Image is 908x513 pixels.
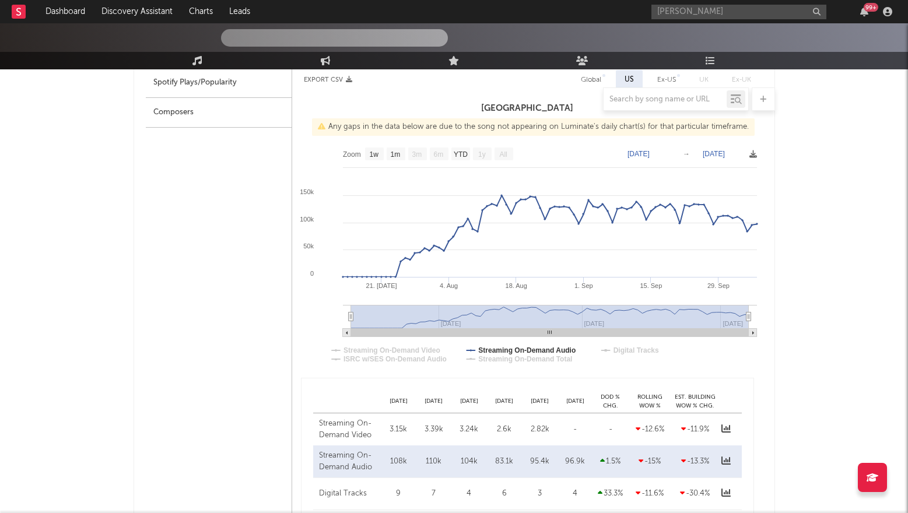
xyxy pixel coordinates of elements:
[384,456,413,468] div: 108k
[440,282,458,289] text: 4. Aug
[369,150,378,159] text: 1w
[525,456,555,468] div: 95.4k
[675,456,716,468] div: -13.3 %
[366,282,397,289] text: 21. [DATE]
[319,488,378,500] div: Digital Tracks
[343,355,447,363] text: ISRC w/SES On-Demand Audio
[499,150,507,159] text: All
[631,488,669,500] div: -11.6 %
[631,424,669,435] div: -12.6 %
[478,150,486,159] text: 1y
[433,150,443,159] text: 6m
[683,150,690,158] text: →
[312,118,755,136] div: Any gaps in the data below are due to the song not appearing on Luminate's daily chart(s) for tha...
[525,488,555,500] div: 3
[560,456,590,468] div: 96.9k
[525,424,555,435] div: 2.82k
[343,150,361,159] text: Zoom
[412,150,422,159] text: 3m
[319,418,378,441] div: Streaming On-Demand Video
[454,424,484,435] div: 3.24k
[490,424,520,435] div: 2.6k
[505,282,527,289] text: 18. Aug
[627,150,650,158] text: [DATE]
[864,3,878,12] div: 99 +
[593,393,628,410] div: DoD % Chg.
[522,397,558,406] div: [DATE]
[319,450,378,473] div: Streaming On-Demand Audio
[384,424,413,435] div: 3.15k
[453,150,467,159] text: YTD
[454,488,484,500] div: 4
[631,456,669,468] div: -15 %
[675,488,716,500] div: -30.4 %
[300,216,314,223] text: 100k
[613,346,658,354] text: Digital Tracks
[478,355,572,363] text: Streaming On-Demand Total
[416,397,451,406] div: [DATE]
[558,397,593,406] div: [DATE]
[581,73,601,87] div: Global
[675,424,716,435] div: -11.9 %
[300,188,314,195] text: 150k
[384,488,413,500] div: 9
[560,424,590,435] div: -
[419,424,448,435] div: 3.39k
[651,5,826,19] input: Search for artists
[707,282,729,289] text: 29. Sep
[419,456,448,468] div: 110k
[657,73,676,87] div: Ex-US
[604,95,727,104] input: Search by song name or URL
[596,456,625,468] div: 1.5 %
[146,68,292,98] div: Spotify Plays/Popularity
[419,488,448,500] div: 7
[343,346,440,354] text: Streaming On-Demand Video
[381,397,416,406] div: [DATE]
[454,456,484,468] div: 104k
[560,488,590,500] div: 4
[703,150,725,158] text: [DATE]
[487,397,523,406] div: [DATE]
[390,150,400,159] text: 1m
[146,98,292,128] div: Composers
[310,270,313,277] text: 0
[672,393,718,410] div: Est. Building WoW % Chg.
[490,456,520,468] div: 83.1k
[478,346,576,354] text: Streaming On-Demand Audio
[490,488,520,500] div: 6
[574,282,593,289] text: 1. Sep
[625,73,634,87] div: US
[596,424,625,435] div: -
[304,76,352,83] button: Export CSV
[596,488,625,500] div: 33.3 %
[628,393,672,410] div: Rolling WoW % Chg.
[640,282,662,289] text: 15. Sep
[303,243,314,250] text: 50k
[860,7,868,16] button: 99+
[451,397,487,406] div: [DATE]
